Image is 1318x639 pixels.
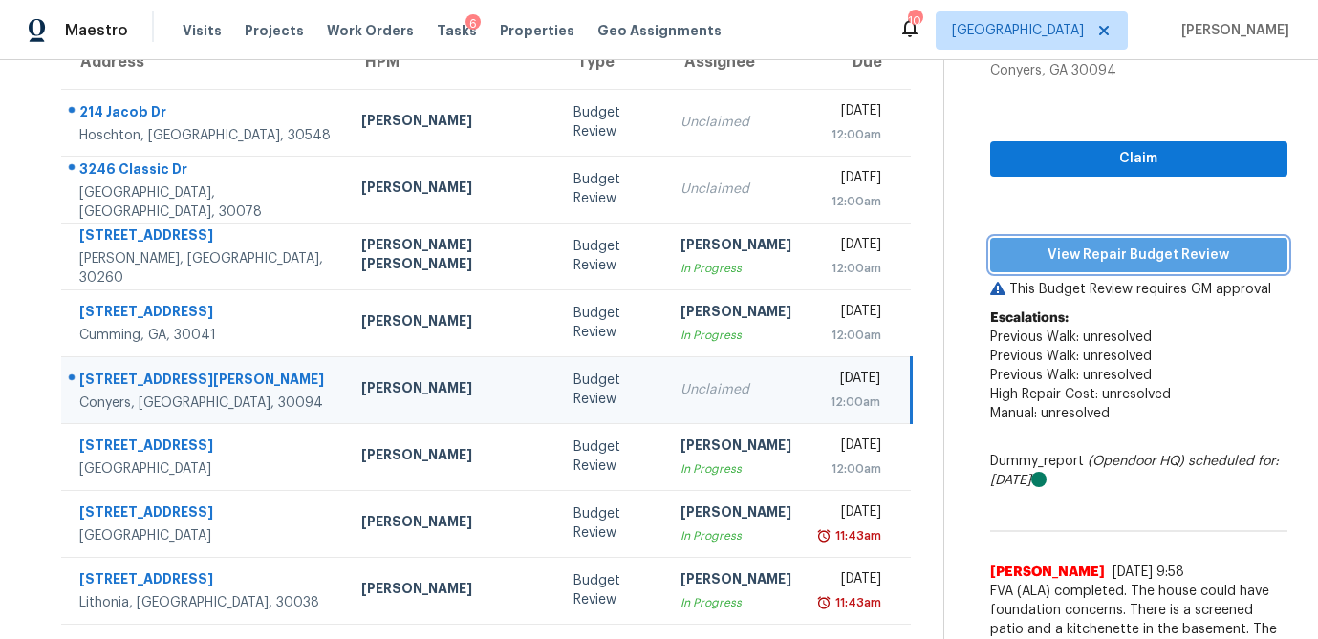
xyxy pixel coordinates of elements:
span: [GEOGRAPHIC_DATA] [952,21,1084,40]
span: Previous Walk: unresolved [990,330,1152,344]
div: 11:43am [832,593,881,612]
span: Manual: unresolved [990,407,1110,420]
div: 12:00am [822,259,882,278]
div: [DATE] [822,569,882,593]
button: Claim [990,141,1287,177]
div: [PERSON_NAME] [361,311,543,335]
div: Unclaimed [681,380,791,399]
div: [STREET_ADDRESS] [79,436,331,459]
b: Escalations: [990,311,1069,325]
th: Address [61,35,346,89]
div: [PERSON_NAME], [GEOGRAPHIC_DATA], 30260 [79,249,331,288]
div: [PERSON_NAME] [681,569,791,593]
div: Conyers, GA 30094 [990,61,1287,80]
div: [DATE] [822,369,880,393]
div: In Progress [681,593,791,612]
span: Claim [1005,147,1272,171]
div: [GEOGRAPHIC_DATA] [79,526,331,545]
div: 6 [465,14,481,33]
div: [PERSON_NAME] [PERSON_NAME] [361,235,543,278]
div: [PERSON_NAME] [361,445,543,469]
div: [STREET_ADDRESS] [79,502,331,526]
div: Budget Review [573,237,649,275]
div: [PERSON_NAME] [681,502,791,526]
span: Geo Assignments [597,21,722,40]
div: [PERSON_NAME] [361,579,543,603]
div: In Progress [681,326,791,345]
img: Overdue Alarm Icon [816,526,832,545]
div: 12:00am [822,326,882,345]
div: [DATE] [822,302,882,326]
div: Budget Review [573,170,649,208]
div: [GEOGRAPHIC_DATA] [79,459,331,479]
div: [GEOGRAPHIC_DATA], [GEOGRAPHIC_DATA], 30078 [79,183,331,222]
i: scheduled for: [DATE] [990,455,1279,487]
div: Cumming, GA, 30041 [79,326,331,345]
button: View Repair Budget Review [990,238,1287,273]
p: This Budget Review requires GM approval [990,280,1287,299]
div: [DATE] [822,502,882,526]
div: [DATE] [822,436,882,459]
span: Previous Walk: unresolved [990,369,1152,382]
div: [DATE] [822,235,882,259]
div: In Progress [681,459,791,479]
div: [PERSON_NAME] [681,436,791,459]
i: (Opendoor HQ) [1088,455,1184,468]
div: Lithonia, [GEOGRAPHIC_DATA], 30038 [79,593,331,612]
div: [PERSON_NAME] [681,235,791,259]
span: High Repair Cost: unresolved [990,388,1171,401]
div: In Progress [681,526,791,545]
span: [PERSON_NAME] [990,563,1105,582]
span: Work Orders [327,21,414,40]
div: [PERSON_NAME] [361,512,543,536]
div: 214 Jacob Dr [79,102,331,126]
div: 104 [908,11,921,31]
div: [STREET_ADDRESS] [79,569,331,593]
span: Properties [500,21,574,40]
span: Maestro [65,21,128,40]
div: [PERSON_NAME] [681,302,791,326]
span: View Repair Budget Review [1005,244,1272,267]
div: [DATE] [822,101,882,125]
div: [PERSON_NAME] [361,178,543,202]
div: [STREET_ADDRESS] [79,302,331,326]
div: 12:00am [822,393,880,412]
div: [DATE] [822,168,882,192]
div: Hoschton, [GEOGRAPHIC_DATA], 30548 [79,126,331,145]
div: Budget Review [573,103,649,141]
div: Budget Review [573,571,649,609]
th: Type [558,35,664,89]
span: Projects [245,21,304,40]
div: Budget Review [573,371,649,409]
div: Budget Review [573,504,649,543]
div: Dummy_report [990,452,1287,490]
div: 12:00am [822,125,882,144]
div: [STREET_ADDRESS] [79,225,331,249]
div: 11:43am [832,526,881,545]
th: Assignee [665,35,807,89]
div: In Progress [681,259,791,278]
span: Tasks [437,24,477,37]
div: 12:00am [822,459,882,479]
span: [PERSON_NAME] [1174,21,1289,40]
img: Overdue Alarm Icon [816,593,832,612]
span: Visits [183,21,222,40]
div: Budget Review [573,304,649,342]
div: Unclaimed [681,180,791,199]
div: [PERSON_NAME] [361,378,543,402]
div: [STREET_ADDRESS][PERSON_NAME] [79,370,331,394]
div: 12:00am [822,192,882,211]
th: HPM [346,35,558,89]
div: 3246 Classic Dr [79,160,331,183]
span: Previous Walk: unresolved [990,350,1152,363]
span: [DATE] 9:58 [1113,565,1184,579]
div: Conyers, [GEOGRAPHIC_DATA], 30094 [79,394,331,413]
div: Unclaimed [681,113,791,132]
div: [PERSON_NAME] [361,111,543,135]
div: Budget Review [573,437,649,476]
th: Due [807,35,912,89]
